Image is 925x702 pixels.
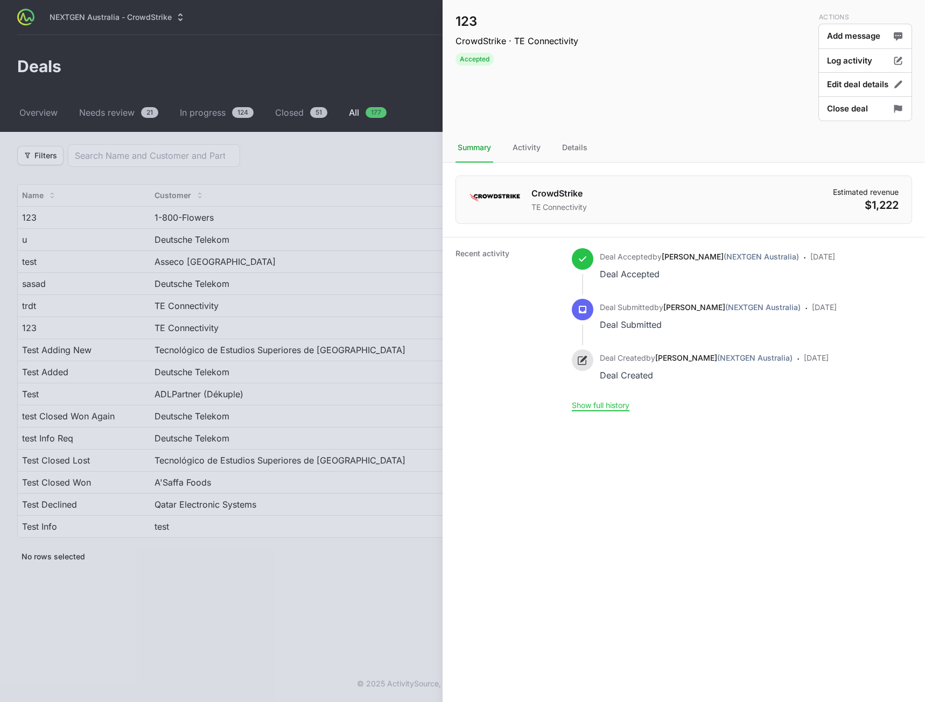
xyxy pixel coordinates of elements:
a: [PERSON_NAME](NEXTGEN Australia) [655,353,793,362]
span: · [803,250,806,282]
span: · [797,352,800,383]
div: Summary [456,134,493,163]
div: Activity [510,134,543,163]
ul: Activity history timeline [572,248,837,400]
span: (NEXTGEN Australia) [724,252,799,261]
p: by [600,353,793,363]
nav: Tabs [443,134,925,163]
span: (NEXTGEN Australia) [725,303,801,312]
a: [PERSON_NAME](NEXTGEN Australia) [663,303,801,312]
time: [DATE] [810,252,835,261]
span: · [805,301,808,332]
div: Deal actions [818,13,912,121]
p: TE Connectivity [531,202,587,213]
p: by [600,302,801,313]
p: CrowdStrike · TE Connectivity [456,34,578,47]
div: Deal Accepted [600,266,799,282]
time: [DATE] [812,303,837,312]
button: Log activity [818,48,912,74]
button: Show full history [572,401,629,410]
h1: 123 [456,13,578,30]
button: Edit deal details [818,72,912,97]
p: Actions [819,13,912,22]
span: (NEXTGEN Australia) [717,353,793,362]
span: Deal Submitted [600,303,654,312]
time: [DATE] [804,353,829,362]
button: Add message [818,24,912,49]
div: Deal Submitted [600,317,801,332]
button: Close deal [818,96,912,122]
span: Deal Accepted [600,252,653,261]
h1: CrowdStrike [531,187,587,200]
a: [PERSON_NAME](NEXTGEN Australia) [662,252,799,261]
dt: Estimated revenue [833,187,899,198]
dt: Recent activity [456,248,559,411]
div: Deal Created [600,368,793,383]
span: Deal Created [600,353,646,362]
img: CrowdStrike [469,187,521,208]
dd: $1,222 [833,198,899,213]
p: by [600,251,799,262]
div: Details [560,134,590,163]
